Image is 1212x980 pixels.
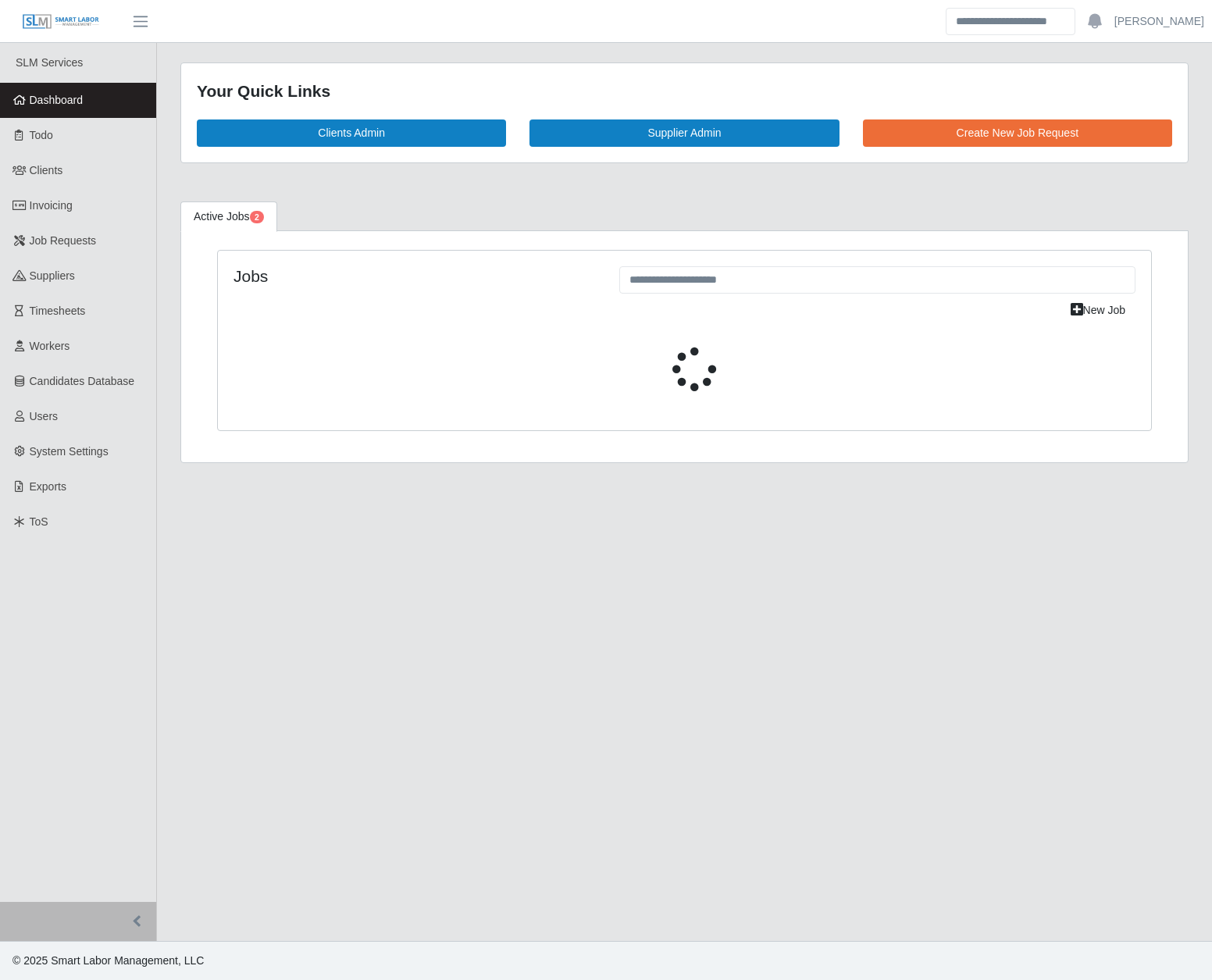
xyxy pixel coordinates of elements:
[197,79,1172,104] div: Your Quick Links
[30,375,135,387] span: Candidates Database
[30,445,109,458] span: System Settings
[529,119,839,147] a: Supplier Admin
[233,266,596,286] h4: Jobs
[30,269,75,282] span: Suppliers
[30,515,48,528] span: ToS
[30,164,63,176] span: Clients
[12,954,204,967] span: © 2025 Smart Labor Management, LLC
[197,119,506,147] a: Clients Admin
[30,340,70,352] span: Workers
[30,305,86,317] span: Timesheets
[1060,297,1135,324] a: New Job
[250,211,264,223] span: Pending Jobs
[22,13,100,30] img: SLM Logo
[30,234,97,247] span: Job Requests
[180,201,277,232] a: Active Jobs
[946,8,1075,35] input: Search
[16,56,83,69] span: SLM Services
[30,480,66,493] span: Exports
[863,119,1172,147] a: Create New Job Request
[30,94,84,106] span: Dashboard
[30,199,73,212] span: Invoicing
[1114,13,1204,30] a: [PERSON_NAME]
[30,129,53,141] span: Todo
[30,410,59,422] span: Users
